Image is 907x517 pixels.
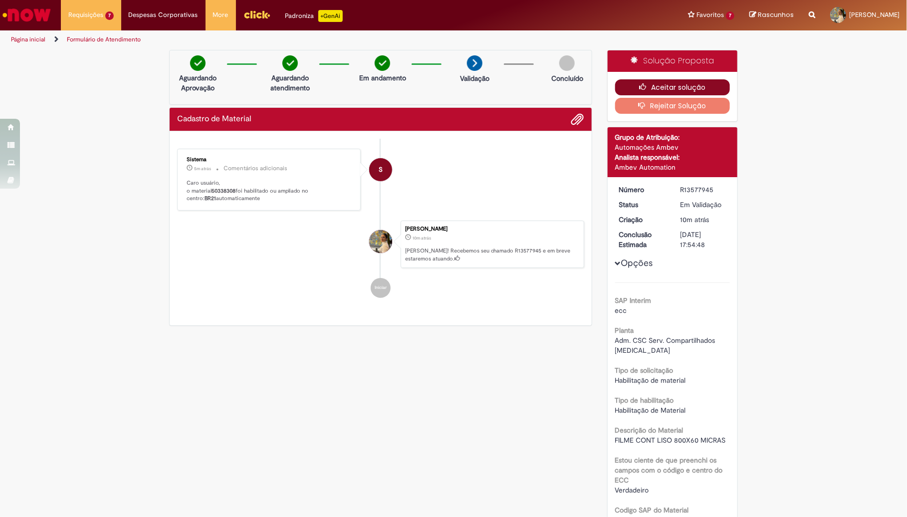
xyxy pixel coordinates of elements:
div: 29/09/2025 15:54:41 [680,215,726,225]
p: [PERSON_NAME]! Recebemos seu chamado R13577945 e em breve estaremos atuando. [405,247,579,262]
li: Yasmim Ferreira Da Silva [177,221,584,268]
p: Em andamento [359,73,406,83]
b: Tipo de solicitação [615,366,674,375]
div: Grupo de Atribuição: [615,132,730,142]
div: Analista responsável: [615,152,730,162]
span: Requisições [68,10,103,20]
span: 10m atrás [413,235,431,241]
span: S [379,158,383,182]
div: Yasmim Ferreira Da Silva [369,230,392,253]
span: 7 [726,11,734,20]
button: Rejeitar Solução [615,98,730,114]
span: 7 [105,11,114,20]
dt: Criação [612,215,673,225]
span: Favoritos [696,10,724,20]
a: Rascunhos [749,10,794,20]
b: BR21 [205,195,216,202]
div: R13577945 [680,185,726,195]
img: img-circle-grey.png [559,55,575,71]
b: Descrição do Material [615,426,683,435]
p: Caro usuário, o material foi habilitado ou ampliado no centro: automaticamente [187,179,353,203]
div: [PERSON_NAME] [405,226,579,232]
img: check-circle-green.png [190,55,206,71]
span: Habilitação de material [615,376,686,385]
p: Validação [460,73,489,83]
div: Padroniza [285,10,343,22]
dt: Status [612,200,673,210]
b: SAP Interim [615,296,652,305]
a: Formulário de Atendimento [67,35,141,43]
div: System [369,158,392,181]
time: 29/09/2025 15:54:41 [413,235,431,241]
time: 29/09/2025 15:54:41 [680,215,709,224]
b: 50338308 [212,187,235,195]
a: Página inicial [11,35,45,43]
span: FILME CONT LISO 800X60 MICRAS [615,436,726,445]
span: 5m atrás [194,166,211,172]
div: Sistema [187,157,353,163]
h2: Cadastro de Material Histórico de tíquete [177,115,251,124]
div: Solução Proposta [608,50,738,72]
p: Concluído [551,73,583,83]
span: Rascunhos [758,10,794,19]
ul: Trilhas de página [7,30,597,49]
small: Comentários adicionais [224,164,287,173]
div: Em Validação [680,200,726,210]
p: Aguardando Aprovação [174,73,222,93]
p: Aguardando atendimento [266,73,314,93]
span: Habilitação de Material [615,406,686,415]
button: Aceitar solução [615,79,730,95]
img: check-circle-green.png [375,55,390,71]
span: [PERSON_NAME] [849,10,900,19]
span: Verdadeiro [615,486,649,495]
p: +GenAi [318,10,343,22]
span: Adm. CSC Serv. Compartilhados [MEDICAL_DATA] [615,336,717,355]
button: Adicionar anexos [571,113,584,126]
div: Ambev Automation [615,162,730,172]
span: 10m atrás [680,215,709,224]
img: click_logo_yellow_360x200.png [243,7,270,22]
div: [DATE] 17:54:48 [680,230,726,250]
dt: Conclusão Estimada [612,230,673,250]
img: arrow-next.png [467,55,482,71]
img: check-circle-green.png [282,55,298,71]
div: Automações Ambev [615,142,730,152]
img: ServiceNow [1,5,52,25]
span: More [213,10,228,20]
b: Estou ciente de que preenchi os campos com o código e centro do ECC [615,456,723,485]
b: Planta [615,326,634,335]
ul: Histórico de tíquete [177,139,584,308]
time: 29/09/2025 15:59:59 [194,166,211,172]
b: Tipo de habilitação [615,396,674,405]
dt: Número [612,185,673,195]
b: Codigo SAP do Material [615,506,689,515]
span: Despesas Corporativas [129,10,198,20]
span: ecc [615,306,627,315]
